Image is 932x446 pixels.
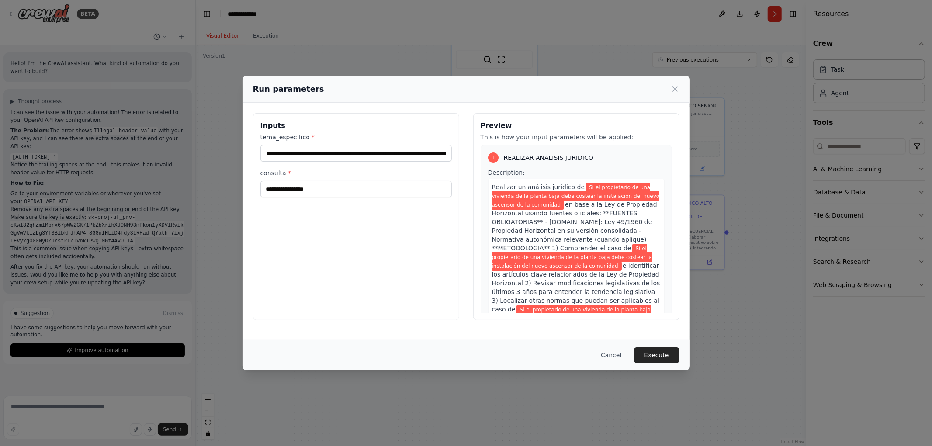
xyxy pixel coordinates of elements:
[492,305,651,332] span: Variable: tema_especifico
[492,183,660,210] span: Variable: tema_especifico
[492,183,585,190] span: Realizar un análisis jurídico de
[488,169,525,176] span: Description:
[504,153,593,162] span: REALIZAR ANALISIS JURIDICO
[492,201,657,252] span: en base a la Ley de Propiedad Horizontal usando fuentes oficiales: **FUENTES OBLIGATORIAS** - [DO...
[481,121,672,131] h3: Preview
[253,83,324,95] h2: Run parameters
[634,347,679,363] button: Execute
[260,133,452,142] label: tema_especifico
[260,121,452,131] h3: Inputs
[594,347,628,363] button: Cancel
[481,133,672,142] p: This is how your input parameters will be applied:
[492,244,652,271] span: Variable: tema_especifico
[488,152,499,163] div: 1
[260,169,452,177] label: consulta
